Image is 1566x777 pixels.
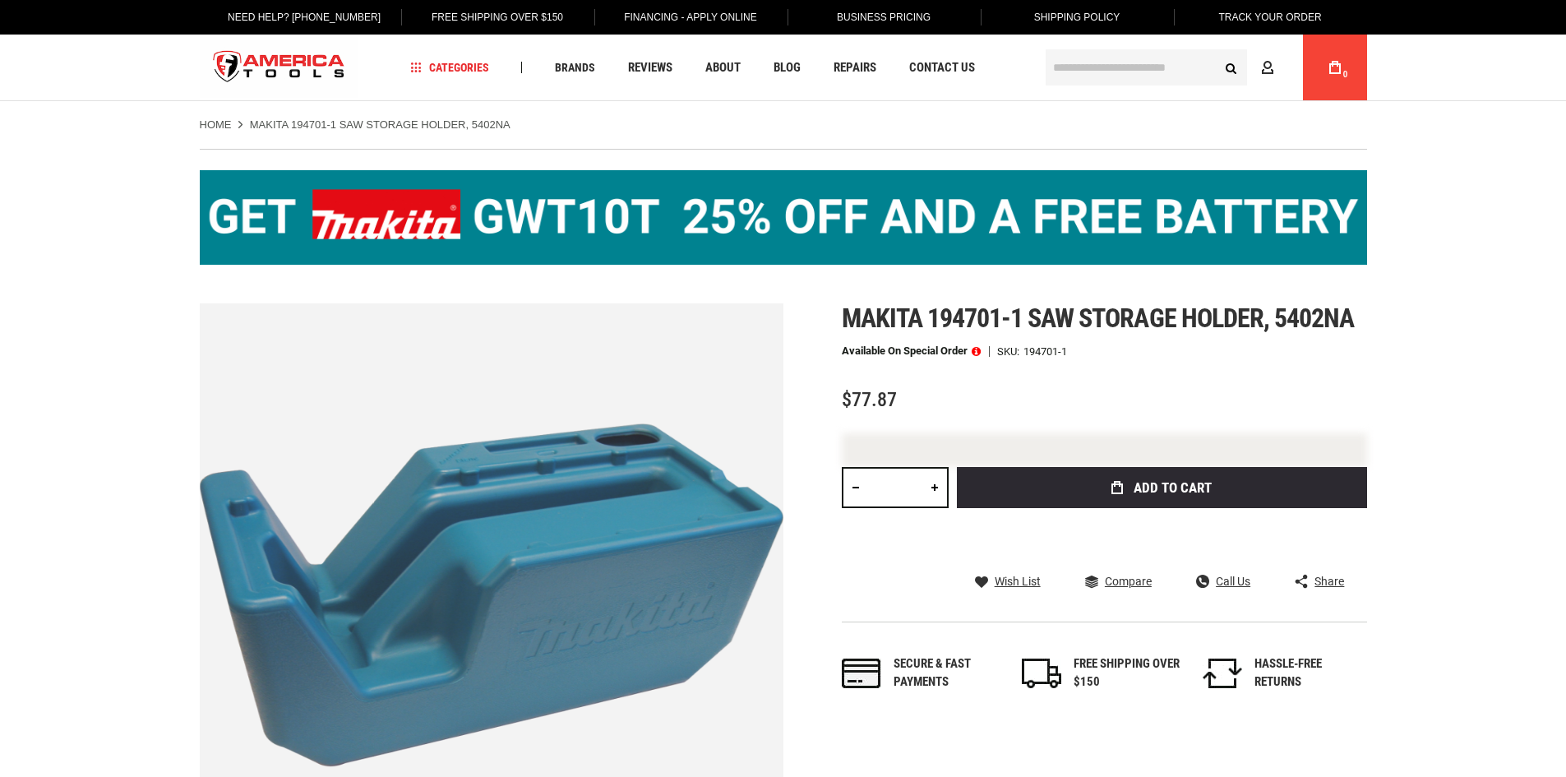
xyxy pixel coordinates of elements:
img: returns [1203,659,1242,688]
div: FREE SHIPPING OVER $150 [1074,655,1180,691]
span: Blog [774,62,801,74]
span: $77.87 [842,388,897,411]
img: BOGO: Buy the Makita® XGT IMpact Wrench (GWT10T), get the BL4040 4ah Battery FREE! [200,170,1367,265]
div: Secure & fast payments [894,655,1000,691]
a: Home [200,118,232,132]
span: Categories [410,62,489,73]
span: Makita 194701-1 saw storage holder, 5402na [842,303,1355,334]
img: payments [842,659,881,688]
span: 0 [1343,70,1348,79]
span: Wish List [995,576,1041,587]
a: About [698,57,748,79]
div: HASSLE-FREE RETURNS [1254,655,1361,691]
a: Contact Us [902,57,982,79]
span: Compare [1105,576,1152,587]
a: Repairs [826,57,884,79]
a: Wish List [975,574,1041,589]
span: Share [1314,576,1344,587]
a: store logo [200,37,359,99]
button: Add to Cart [957,467,1367,508]
span: Shipping Policy [1034,12,1120,23]
strong: SKU [997,346,1023,357]
a: 0 [1319,35,1351,100]
span: Repairs [834,62,876,74]
a: Compare [1085,574,1152,589]
a: Call Us [1196,574,1250,589]
span: Call Us [1216,576,1250,587]
div: 194701-1 [1023,346,1067,357]
strong: MAKITA 194701-1 SAW STORAGE HOLDER, 5402NA [250,118,510,131]
span: About [705,62,741,74]
img: America Tools [200,37,359,99]
img: shipping [1022,659,1061,688]
span: Contact Us [909,62,975,74]
span: Reviews [628,62,672,74]
span: Brands [555,62,595,73]
button: Search [1216,52,1247,83]
span: Add to Cart [1134,481,1212,495]
a: Blog [766,57,808,79]
a: Brands [547,57,603,79]
p: Available on Special Order [842,345,981,357]
a: Categories [403,57,497,79]
a: Reviews [621,57,680,79]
